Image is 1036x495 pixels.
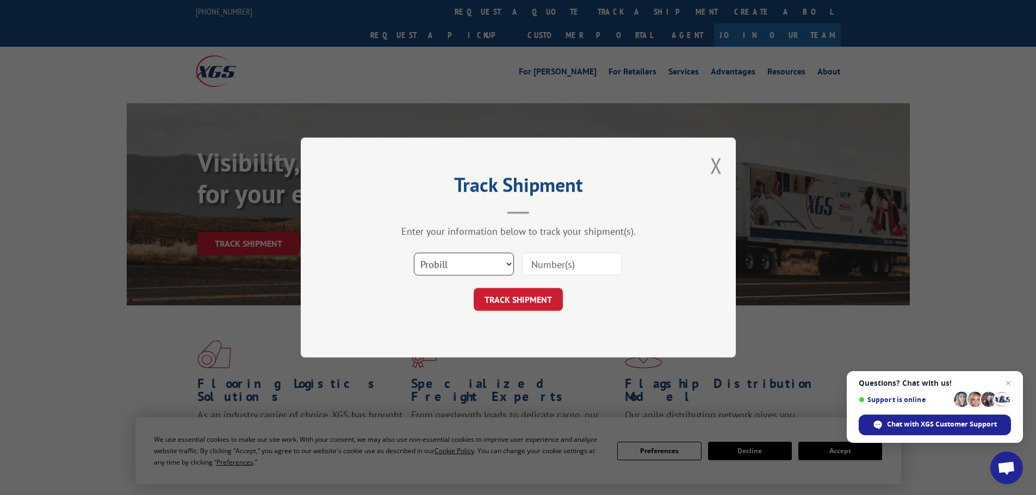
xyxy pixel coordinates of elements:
[859,379,1011,387] span: Questions? Chat with us!
[887,419,997,429] span: Chat with XGS Customer Support
[859,415,1011,435] div: Chat with XGS Customer Support
[355,177,681,198] h2: Track Shipment
[710,151,722,180] button: Close modal
[474,288,563,311] button: TRACK SHIPMENT
[990,452,1023,484] div: Open chat
[522,253,622,275] input: Number(s)
[1002,377,1015,390] span: Close chat
[355,225,681,237] div: Enter your information below to track your shipment(s).
[859,396,950,404] span: Support is online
